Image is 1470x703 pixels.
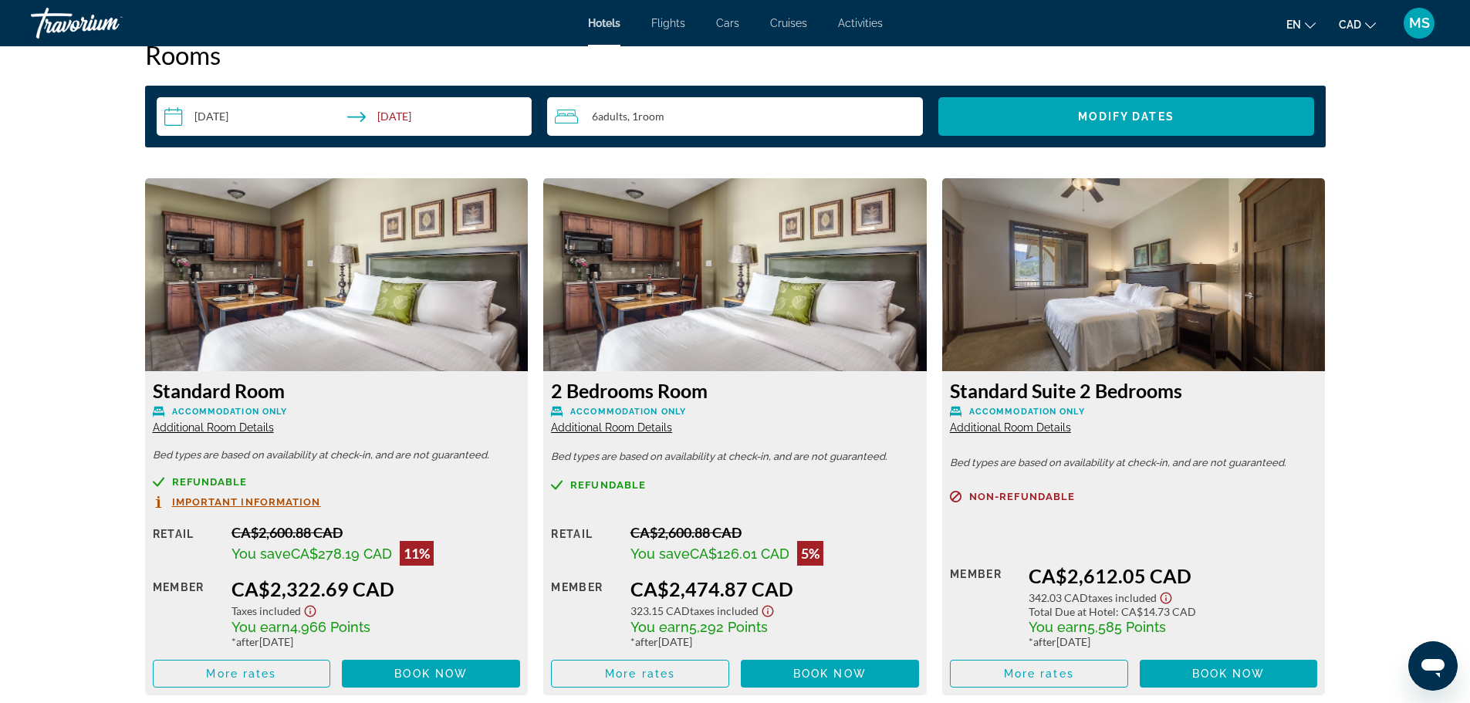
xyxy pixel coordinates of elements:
[291,546,392,562] span: CA$278.19 CAD
[570,480,646,490] span: Refundable
[206,668,276,680] span: More rates
[635,635,658,648] span: after
[630,524,919,541] div: CA$2,600.88 CAD
[969,492,1075,502] span: Non-refundable
[1157,587,1175,605] button: Show Taxes and Fees disclaimer
[153,421,274,434] span: Additional Room Details
[172,407,288,417] span: Accommodation Only
[153,379,521,402] h3: Standard Room
[301,600,319,618] button: Show Taxes and Fees disclaimer
[1029,564,1317,587] div: CA$2,612.05 CAD
[31,3,185,43] a: Travorium
[1004,668,1074,680] span: More rates
[231,604,301,617] span: Taxes included
[153,577,220,648] div: Member
[630,546,690,562] span: You save
[551,577,618,648] div: Member
[153,476,521,488] a: Refundable
[570,407,686,417] span: Accommodation Only
[236,635,259,648] span: after
[770,17,807,29] a: Cruises
[638,110,664,123] span: Room
[1192,668,1266,680] span: Book now
[172,497,321,507] span: Important Information
[651,17,685,29] a: Flights
[153,495,321,509] button: Important Information
[942,178,1326,371] img: Standard Suite 2 Bedrooms
[1409,15,1430,31] span: MS
[1033,635,1056,648] span: after
[1408,641,1458,691] iframe: Button to launch messaging window
[145,39,1326,70] h2: Rooms
[231,546,291,562] span: You save
[547,97,923,136] button: Travelers: 6 adults, 0 children
[551,524,618,566] div: Retail
[689,619,768,635] span: 5,292 Points
[950,458,1318,468] p: Bed types are based on availability at check-in, and are not guaranteed.
[1339,13,1376,35] button: Change currency
[1029,635,1317,648] div: * [DATE]
[1088,591,1157,604] span: Taxes included
[1029,591,1088,604] span: 342.03 CAD
[592,110,627,123] span: 6
[605,668,675,680] span: More rates
[1399,7,1439,39] button: User Menu
[950,379,1318,402] h3: Standard Suite 2 Bedrooms
[630,604,690,617] span: 323.15 CAD
[543,178,927,371] img: 2 Bedrooms Room
[716,17,739,29] a: Cars
[950,421,1071,434] span: Additional Room Details
[969,407,1085,417] span: Accommodation Only
[759,600,777,618] button: Show Taxes and Fees disclaimer
[157,97,532,136] button: Select check in and out date
[153,524,220,566] div: Retail
[231,619,290,635] span: You earn
[793,668,867,680] span: Book now
[1140,660,1318,688] button: Book now
[551,421,672,434] span: Additional Room Details
[1029,605,1116,618] span: Total Due at Hotel
[145,178,529,371] img: Standard Room
[551,451,919,462] p: Bed types are based on availability at check-in, and are not guaranteed.
[290,619,370,635] span: 4,966 Points
[231,524,520,541] div: CA$2,600.88 CAD
[690,604,759,617] span: Taxes included
[1286,19,1301,31] span: en
[950,564,1017,648] div: Member
[394,668,468,680] span: Book now
[1286,13,1316,35] button: Change language
[153,660,331,688] button: More rates
[1029,605,1317,618] div: : CA$14.73 CAD
[157,97,1314,136] div: Search widget
[1087,619,1166,635] span: 5,585 Points
[690,546,789,562] span: CA$126.01 CAD
[153,450,521,461] p: Bed types are based on availability at check-in, and are not guaranteed.
[838,17,883,29] a: Activities
[797,541,823,566] div: 5%
[400,541,434,566] div: 11%
[172,477,248,487] span: Refundable
[1339,19,1361,31] span: CAD
[1029,619,1087,635] span: You earn
[342,660,520,688] button: Book now
[551,379,919,402] h3: 2 Bedrooms Room
[598,110,627,123] span: Adults
[630,619,689,635] span: You earn
[231,635,520,648] div: * [DATE]
[551,479,919,491] a: Refundable
[551,660,729,688] button: More rates
[588,17,620,29] a: Hotels
[231,577,520,600] div: CA$2,322.69 CAD
[627,110,664,123] span: , 1
[630,635,919,648] div: * [DATE]
[741,660,919,688] button: Book now
[1078,110,1174,123] span: Modify Dates
[630,577,919,600] div: CA$2,474.87 CAD
[938,97,1314,136] button: Modify Dates
[950,660,1128,688] button: More rates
